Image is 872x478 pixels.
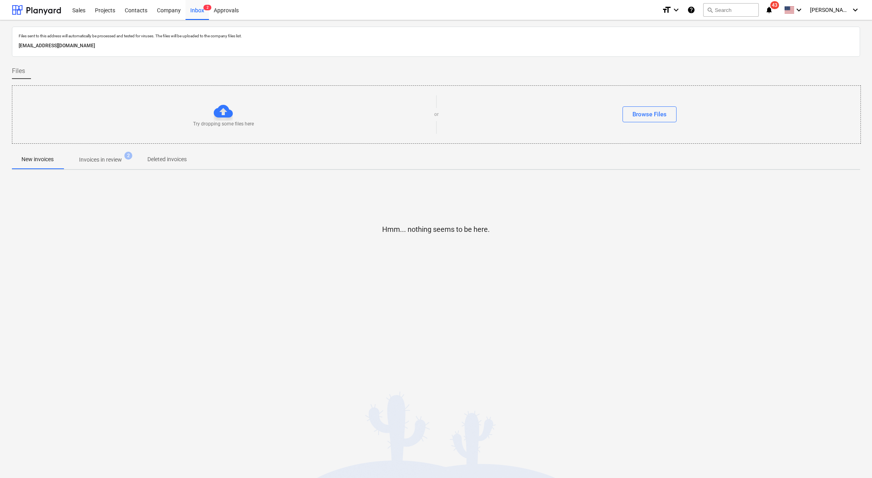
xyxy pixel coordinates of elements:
[19,33,853,39] p: Files sent to this address will automatically be processed and tested for viruses. The files will...
[12,85,861,144] div: Try dropping some files hereorBrowse Files
[124,152,132,160] span: 2
[79,156,122,164] p: Invoices in review
[21,155,54,164] p: New invoices
[434,111,439,118] p: or
[203,5,211,10] span: 2
[12,66,25,76] span: Files
[832,440,872,478] div: Widget de chat
[832,440,872,478] iframe: Chat Widget
[623,106,677,122] button: Browse Files
[382,225,490,234] p: Hmm... nothing seems to be here.
[147,155,187,164] p: Deleted invoices
[193,121,254,127] p: Try dropping some files here
[632,109,667,119] div: Browse Files
[19,42,853,50] p: [EMAIL_ADDRESS][DOMAIN_NAME]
